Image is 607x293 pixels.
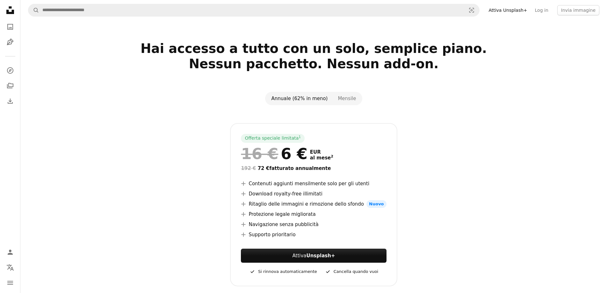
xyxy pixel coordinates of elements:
li: Protezione legale migliorata [241,210,386,218]
a: Foto [4,20,17,33]
a: Cronologia download [4,95,17,107]
a: Log in [531,5,552,15]
strong: Unsplash+ [307,253,335,259]
a: Illustrazioni [4,36,17,48]
a: Esplora [4,64,17,77]
span: 192 € [241,165,256,171]
div: Offerta speciale limitata [241,134,305,143]
sup: 1 [299,135,301,139]
button: Menu [4,276,17,289]
span: EUR [310,149,333,155]
a: 1 [297,135,302,142]
li: Navigazione senza pubblicità [241,221,386,228]
li: Contenuti aggiunti mensilmente solo per gli utenti [241,180,386,187]
span: al mese [310,155,333,161]
li: Supporto prioritario [241,231,386,238]
div: 72 € fatturato annualmente [241,165,386,172]
span: Nuovo [366,200,386,208]
button: Ricerca visiva [464,4,479,16]
form: Trova visual in tutto il sito [28,4,480,17]
a: Home — Unsplash [4,4,17,18]
button: Mensile [333,93,361,104]
button: AttivaUnsplash+ [241,249,386,263]
h2: Hai accesso a tutto con un solo, semplice piano. Nessun pacchetto. Nessun add-on. [109,41,519,87]
a: 2 [329,155,335,161]
a: Attiva Unsplash+ [485,5,531,15]
div: 6 € [241,145,307,162]
button: Cerca su Unsplash [28,4,39,16]
li: Ritaglio delle immagini e rimozione dello sfondo [241,200,386,208]
div: Cancella quando vuoi [325,268,378,275]
button: Annuale (62% in meno) [266,93,333,104]
a: Collezioni [4,79,17,92]
span: 16 € [241,145,278,162]
button: Lingua [4,261,17,274]
li: Download royalty-free illimitati [241,190,386,198]
sup: 2 [331,154,333,158]
a: Accedi / Registrati [4,246,17,259]
div: Si rinnova automaticamente [249,268,317,275]
button: Invia immagine [557,5,599,15]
